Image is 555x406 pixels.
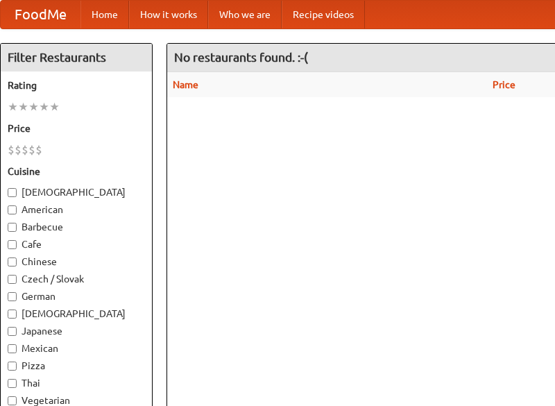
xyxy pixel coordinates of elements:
label: Mexican [8,341,145,355]
a: Recipe videos [282,1,365,28]
a: How it works [129,1,208,28]
li: ★ [8,99,18,115]
label: [DEMOGRAPHIC_DATA] [8,307,145,321]
input: Japanese [8,327,17,336]
li: $ [35,142,42,158]
ng-pluralize: No restaurants found. :-( [174,51,308,64]
li: $ [28,142,35,158]
label: American [8,203,145,217]
li: $ [8,142,15,158]
h5: Price [8,121,145,135]
input: German [8,292,17,301]
label: Barbecue [8,220,145,234]
input: [DEMOGRAPHIC_DATA] [8,310,17,319]
input: American [8,205,17,214]
h4: Filter Restaurants [1,44,152,71]
label: Pizza [8,359,145,373]
li: ★ [49,99,60,115]
label: [DEMOGRAPHIC_DATA] [8,185,145,199]
li: ★ [28,99,39,115]
label: German [8,289,145,303]
li: $ [22,142,28,158]
input: Pizza [8,362,17,371]
h5: Cuisine [8,164,145,178]
label: Thai [8,376,145,390]
li: ★ [39,99,49,115]
a: FoodMe [1,1,80,28]
label: Chinese [8,255,145,269]
a: Price [493,79,515,90]
label: Czech / Slovak [8,272,145,286]
a: Name [173,79,198,90]
label: Cafe [8,237,145,251]
li: $ [15,142,22,158]
input: Barbecue [8,223,17,232]
input: Chinese [8,257,17,267]
input: Cafe [8,240,17,249]
input: Vegetarian [8,396,17,405]
h5: Rating [8,78,145,92]
a: Home [80,1,129,28]
input: Czech / Slovak [8,275,17,284]
li: ★ [18,99,28,115]
label: Japanese [8,324,145,338]
input: Thai [8,379,17,388]
input: [DEMOGRAPHIC_DATA] [8,188,17,197]
a: Who we are [208,1,282,28]
input: Mexican [8,344,17,353]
